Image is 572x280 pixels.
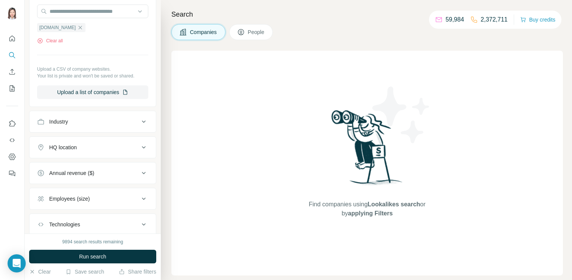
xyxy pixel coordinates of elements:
p: 2,372,711 [481,15,508,24]
button: Buy credits [520,14,555,25]
button: Employees (size) [30,190,156,208]
span: People [248,28,265,36]
button: Feedback [6,167,18,180]
span: applying Filters [348,210,393,217]
div: Open Intercom Messenger [8,254,26,272]
button: Technologies [30,215,156,234]
button: My lists [6,82,18,95]
button: Enrich CSV [6,65,18,79]
button: Annual revenue ($) [30,164,156,182]
div: HQ location [49,144,77,151]
button: HQ location [30,138,156,156]
button: Quick start [6,32,18,45]
button: Industry [30,113,156,131]
span: Run search [79,253,106,260]
button: Clear [29,268,51,275]
span: Find companies using or by [306,200,427,218]
p: 59,984 [446,15,464,24]
p: Your list is private and won't be saved or shared. [37,73,148,79]
button: Dashboard [6,150,18,164]
div: 9894 search results remaining [62,238,123,245]
button: Use Surfe API [6,133,18,147]
button: Search [6,48,18,62]
button: Share filters [119,268,156,275]
div: Industry [49,118,68,125]
div: Technologies [49,221,80,228]
button: Run search [29,250,156,263]
img: Avatar [6,8,18,20]
span: Lookalikes search [368,201,420,207]
img: Surfe Illustration - Woman searching with binoculars [328,108,407,192]
div: Annual revenue ($) [49,169,94,177]
button: Upload a list of companies [37,85,148,99]
button: Use Surfe on LinkedIn [6,117,18,130]
span: Companies [190,28,218,36]
button: Clear all [37,37,63,44]
button: Save search [65,268,104,275]
div: Employees (size) [49,195,90,203]
p: Upload a CSV of company websites. [37,66,148,73]
h4: Search [171,9,563,20]
span: [DOMAIN_NAME] [39,24,76,31]
img: Surfe Illustration - Stars [367,81,435,149]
